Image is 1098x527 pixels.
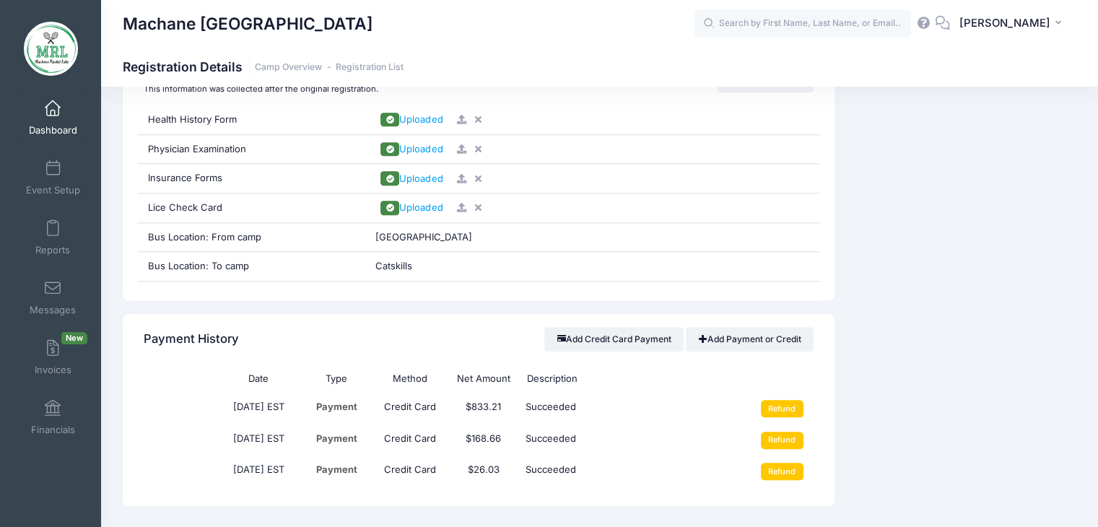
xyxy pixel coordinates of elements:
[123,59,404,74] h1: Registration Details
[950,7,1076,40] button: [PERSON_NAME]
[19,332,87,383] a: InvoicesNew
[544,327,684,352] button: Add Credit Card Payment
[300,365,374,393] th: Type
[137,164,365,193] div: Insurance Forms
[35,364,71,376] span: Invoices
[19,212,87,263] a: Reports
[144,319,239,360] h4: Payment History
[520,365,740,393] th: Description
[761,432,803,449] input: Refund
[399,201,443,213] span: Uploaded
[336,62,404,73] a: Registration List
[520,456,740,487] td: Succeeded
[35,244,70,256] span: Reports
[61,332,87,344] span: New
[217,365,300,393] th: Date
[217,424,300,456] td: [DATE] EST
[137,193,365,222] div: Lice Check Card
[686,327,814,352] a: Add Payment or Credit
[447,424,520,456] td: $168.66
[399,143,443,154] span: Uploaded
[137,223,365,252] div: Bus Location: From camp
[24,22,78,76] img: Machane Racket Lake
[373,456,447,487] td: Credit Card
[19,92,87,143] a: Dashboard
[19,272,87,323] a: Messages
[761,463,803,480] input: Refund
[217,393,300,424] td: [DATE] EST
[399,113,443,125] span: Uploaded
[137,105,365,134] div: Health History Form
[144,83,378,95] div: This information was collected after the original registration.
[694,9,911,38] input: Search by First Name, Last Name, or Email...
[217,456,300,487] td: [DATE] EST
[520,424,740,456] td: Succeeded
[373,424,447,456] td: Credit Card
[375,113,448,125] a: Uploaded
[123,7,372,40] h1: Machane [GEOGRAPHIC_DATA]
[375,260,412,271] span: Catskills
[137,252,365,281] div: Bus Location: To camp
[29,124,77,136] span: Dashboard
[959,15,1050,31] span: [PERSON_NAME]
[375,143,448,154] a: Uploaded
[399,173,443,184] span: Uploaded
[373,365,447,393] th: Method
[30,304,76,316] span: Messages
[520,393,740,424] td: Succeeded
[447,393,520,424] td: $833.21
[19,392,87,443] a: Financials
[255,62,322,73] a: Camp Overview
[300,456,374,487] td: Payment
[26,184,80,196] span: Event Setup
[373,393,447,424] td: Credit Card
[375,173,448,184] a: Uploaded
[375,201,448,213] a: Uploaded
[375,231,472,243] span: [GEOGRAPHIC_DATA]
[761,400,803,417] input: Refund
[300,393,374,424] td: Payment
[300,424,374,456] td: Payment
[137,135,365,164] div: Physician Examination
[31,424,75,436] span: Financials
[447,365,520,393] th: Net Amount
[19,152,87,203] a: Event Setup
[447,456,520,487] td: $26.03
